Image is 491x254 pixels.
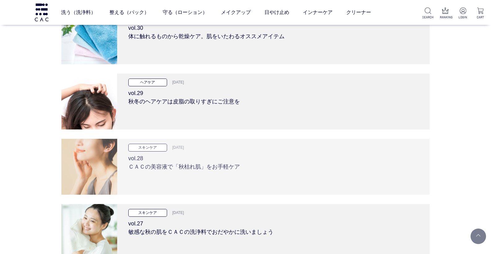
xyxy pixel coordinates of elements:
[61,8,430,64] a: 体に触れるものから乾燥ケア。肌をいたわるオススメアイテム スキンケア [DATE] vol.30体に触れるものから乾燥ケア。肌をいたわるオススメアイテム
[303,4,333,21] a: インナーケア
[128,152,419,171] h3: vol.28 ＣＡＣの美容液で「秋枯れ肌」をお手軽ケア
[61,74,430,129] a: 秋冬のヘアケアは皮脂の取過ぎにご注意を ヘアケア [DATE] vol.29秋冬のヘアケアは皮脂の取りすぎにご注意を
[61,8,117,64] img: 体に触れるものから乾燥ケア。肌をいたわるオススメアイテム
[128,86,419,106] h3: vol.29 秋冬のヘアケアは皮脂の取りすぎにご注意を
[169,144,184,151] p: [DATE]
[422,15,433,20] p: SEARCH
[128,209,167,217] p: スキンケア
[61,139,117,195] img: ＣＡＣの美容液で「秋枯れ肌」をお手軽ケア
[169,79,184,86] p: [DATE]
[163,4,207,21] a: 守る（ローション）
[440,15,451,20] p: RANKING
[221,4,251,21] a: メイクアップ
[169,210,184,216] p: [DATE]
[128,217,419,236] h3: vol.27 敏感な秋の肌をＣＡＣの洗浄料でおだやかに洗いましょう
[128,144,167,152] p: スキンケア
[264,4,289,21] a: 日やけ止め
[440,7,451,20] a: RANKING
[61,4,96,21] a: 洗う（洗浄料）
[475,7,486,20] a: CART
[457,7,468,20] a: LOGIN
[346,4,371,21] a: クリーナー
[128,79,167,86] p: ヘアケア
[34,3,49,21] img: logo
[457,15,468,20] p: LOGIN
[109,4,149,21] a: 整える（パック）
[475,15,486,20] p: CART
[61,74,117,129] img: 秋冬のヘアケアは皮脂の取過ぎにご注意を
[61,139,430,195] a: ＣＡＣの美容液で「秋枯れ肌」をお手軽ケア スキンケア [DATE] vol.28ＣＡＣの美容液で「秋枯れ肌」をお手軽ケア
[422,7,433,20] a: SEARCH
